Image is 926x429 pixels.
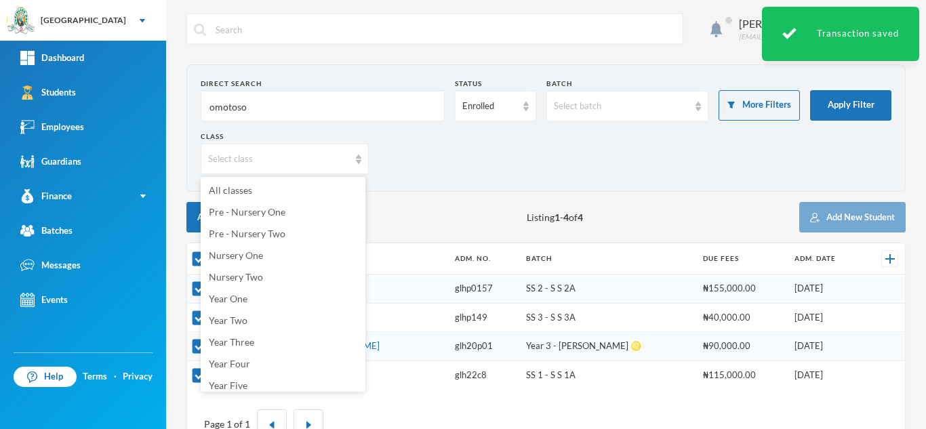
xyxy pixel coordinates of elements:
input: Name, Admin No, Phone number, Email Address [208,91,437,122]
span: Year Four [209,358,250,369]
div: Dashboard [20,51,84,65]
th: Adm. Date [788,243,863,274]
button: Add New Student [799,202,906,232]
div: Status [455,79,536,89]
span: Pre - Nursery Two [209,228,285,239]
b: 1 [555,211,560,223]
button: Actions [186,202,250,232]
div: [EMAIL_ADDRESS][DOMAIN_NAME] [739,32,853,42]
td: SS 3 - S S 3A [519,303,696,332]
button: More Filters [719,90,800,121]
td: glh22c8 [448,361,519,389]
a: Help [14,367,77,387]
div: Batches [20,224,73,238]
span: Nursery One [209,249,263,261]
td: SS 1 - S S 1A [519,361,696,389]
img: search [194,24,206,36]
b: 4 [578,211,583,223]
div: Class [201,131,369,142]
div: Select batch [554,100,689,113]
div: Employees [20,120,84,134]
div: · [114,370,117,384]
div: Transaction saved [762,7,919,61]
div: Messages [20,258,81,272]
div: [GEOGRAPHIC_DATA] [41,14,126,26]
span: Year Two [209,314,247,326]
span: Year Five [209,380,247,391]
td: glhp149 [448,303,519,332]
td: ₦155,000.00 [696,274,788,304]
td: ₦90,000.00 [696,332,788,361]
div: Select class [208,152,349,166]
td: Year 3 - [PERSON_NAME] ♌️ [519,332,696,361]
div: Finance [20,189,72,203]
img: logo [7,7,35,35]
div: Enrolled [462,100,517,113]
span: Nursery Two [209,271,263,283]
img: + [885,254,895,264]
td: glhp0157 [448,274,519,304]
a: Privacy [123,370,153,384]
div: Direct Search [201,79,445,89]
div: Students [20,85,76,100]
input: Search [214,14,676,45]
td: ₦115,000.00 [696,361,788,389]
button: Apply Filter [810,90,891,121]
a: Terms [83,370,107,384]
span: Listing - of [527,210,583,224]
span: All classes [209,184,252,196]
div: Guardians [20,155,81,169]
td: glh20p01 [448,332,519,361]
th: Adm. No. [448,243,519,274]
div: 343 selected [186,202,310,232]
div: Events [20,293,68,307]
td: [DATE] [788,274,863,304]
td: [DATE] [788,361,863,389]
th: Due Fees [696,243,788,274]
b: 4 [563,211,569,223]
td: ₦40,000.00 [696,303,788,332]
span: Year One [209,293,247,304]
span: Pre - Nursery One [209,206,285,218]
td: [DATE] [788,332,863,361]
th: Batch [519,243,696,274]
span: Year Three [209,336,254,348]
td: SS 2 - S S 2A [519,274,696,304]
td: [DATE] [788,303,863,332]
div: Batch [546,79,709,89]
